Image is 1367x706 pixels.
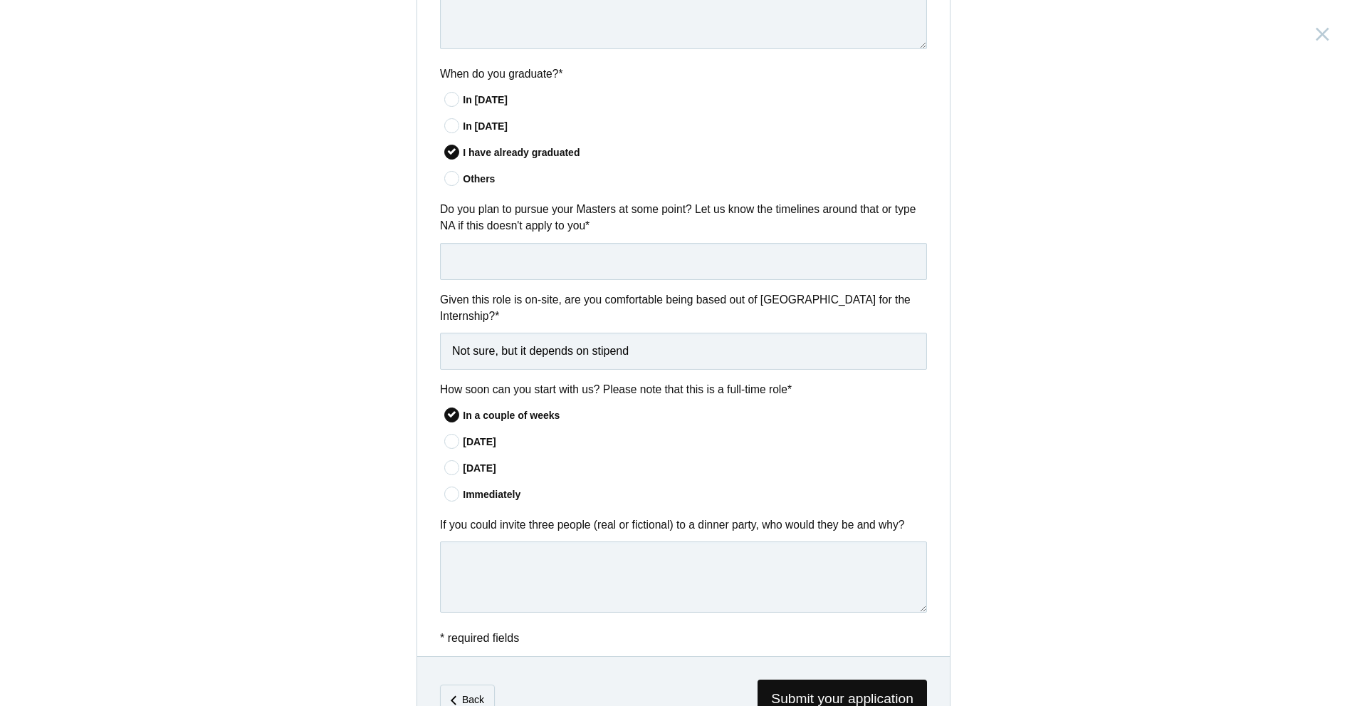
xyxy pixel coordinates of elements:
label: If you could invite three people (real or fictional) to a dinner party, who would they be and why? [440,516,927,533]
label: Given this role is on-site, are you comfortable being based out of [GEOGRAPHIC_DATA] for the Inte... [440,291,927,325]
div: [DATE] [463,435,927,450]
div: In [DATE] [463,93,927,108]
em: Back [462,694,484,705]
div: In a couple of weeks [463,408,927,423]
div: In [DATE] [463,119,927,134]
div: I have already graduated [463,145,927,160]
label: Do you plan to pursue your Masters at some point? Let us know the timelines around that or type N... [440,201,927,234]
label: When do you graduate? [440,66,927,82]
div: [DATE] [463,461,927,476]
label: How soon can you start with us? Please note that this is a full-time role [440,381,927,398]
span: * required fields [440,632,519,644]
div: Others [463,172,927,187]
div: Immediately [463,487,927,502]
